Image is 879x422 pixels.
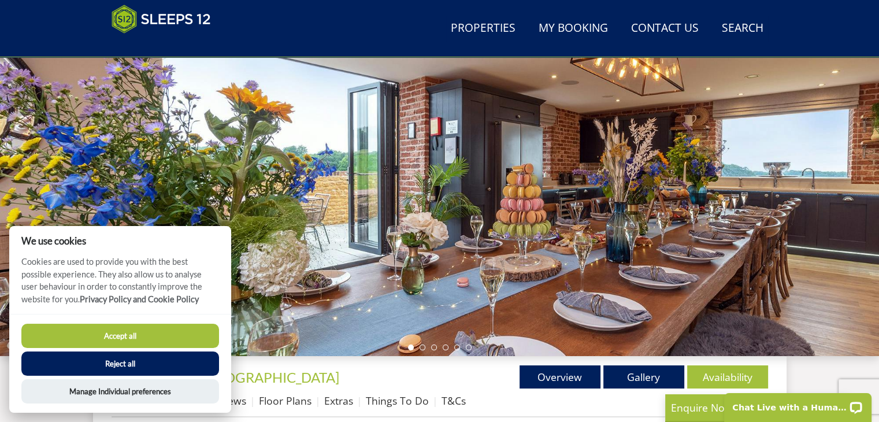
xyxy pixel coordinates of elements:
a: Privacy Policy and Cookie Policy [80,294,199,304]
a: Floor Plans [259,394,311,408]
a: Contact Us [626,16,703,42]
a: [GEOGRAPHIC_DATA] [202,369,339,386]
span: - [197,369,339,386]
h2: We use cookies [9,235,231,246]
a: Gallery [603,365,684,388]
a: Search [717,16,768,42]
p: Enquire Now [671,400,844,415]
a: Overview [520,365,600,388]
button: Reject all [21,351,219,376]
button: Accept all [21,324,219,348]
iframe: LiveChat chat widget [717,386,879,422]
a: Properties [446,16,520,42]
a: Availability [687,365,768,388]
button: Manage Individual preferences [21,379,219,404]
a: Things To Do [366,394,429,408]
iframe: Customer reviews powered by Trustpilot [106,40,227,50]
p: Cookies are used to provide you with the best possible experience. They also allow us to analyse ... [9,256,231,314]
a: T&Cs [442,394,466,408]
a: My Booking [534,16,613,42]
img: Sleeps 12 [112,5,211,34]
a: Extras [324,394,353,408]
